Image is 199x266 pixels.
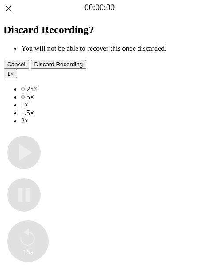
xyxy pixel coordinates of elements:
h2: Discard Recording? [4,24,195,36]
button: Cancel [4,60,29,69]
button: 1× [4,69,17,78]
li: 1× [21,101,195,109]
li: 2× [21,117,195,125]
li: 0.5× [21,93,195,101]
a: 00:00:00 [84,3,115,12]
li: 1.5× [21,109,195,117]
li: 0.25× [21,85,195,93]
span: 1 [7,70,10,77]
button: Discard Recording [31,60,87,69]
li: You will not be able to recover this once discarded. [21,45,195,53]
